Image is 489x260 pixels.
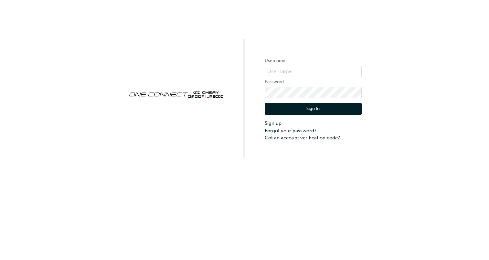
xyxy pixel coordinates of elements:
[265,120,362,127] a: Sign up
[265,134,362,142] a: Got an account verification code?
[265,127,362,135] a: Forgot your password?
[265,57,362,65] label: Username
[265,103,362,115] button: Sign In
[128,85,225,102] img: oneconnect
[265,78,362,86] label: Password
[265,66,362,77] input: Username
